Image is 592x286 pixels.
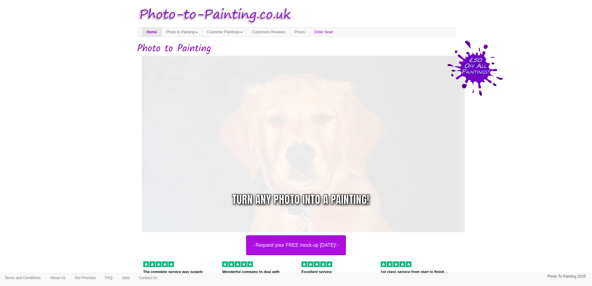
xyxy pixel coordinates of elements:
img: 5 of out 5 stars [301,261,332,267]
a: Prices [290,27,310,37]
img: 5 of out 5 stars [222,261,253,267]
p: Photo To Painting 2025 [547,273,586,280]
a: FAQ [100,273,117,283]
a: Our Promise [70,273,100,283]
img: Photo to Painting [134,3,293,27]
img: 5 of out 5 stars [381,261,411,267]
a: Jobs [117,273,134,283]
a: About Us [45,273,70,283]
p: Excellent service [301,269,371,275]
a: Contact Us [134,273,162,283]
img: 50 pound price drop [447,40,503,96]
div: Turn any photo into a painting! [232,192,369,208]
h1: Photo to Painting [137,43,455,54]
p: 1st class service from start to finish… [381,269,451,275]
a: Photo to Painting [162,27,202,37]
a: Customers Reviews [247,27,290,37]
p: Wonderful company to deal with [222,269,292,275]
a: Order Now! [310,27,338,37]
img: dog.jpg [142,56,469,237]
a: - Request your FREE mock-up [DATE]! - [132,56,460,255]
p: The complete service was superb from… [143,269,213,282]
a: Customer Paintings [202,27,247,37]
button: - Request your FREE mock-up [DATE]! - [246,235,346,255]
img: 5 of out 5 stars [143,261,174,267]
a: Home [142,27,162,37]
